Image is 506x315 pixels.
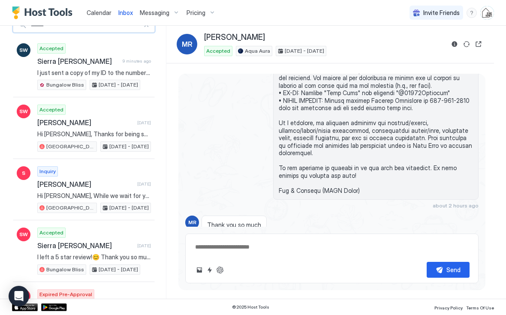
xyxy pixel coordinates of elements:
[37,192,151,200] span: Hi [PERSON_NAME], While we wait for your responses to our questions, we wanted to promptly reply ...
[194,265,205,275] button: Upload image
[46,266,84,273] span: Bungalow Bliss
[433,202,479,209] span: about 2 hours ago
[87,9,111,16] span: Calendar
[285,47,324,55] span: [DATE] - [DATE]
[461,39,472,49] button: Sync reservation
[137,243,151,249] span: [DATE]
[37,69,151,77] span: I just sent a copy of my ID to the number provided.
[37,118,134,127] span: [PERSON_NAME]
[423,9,460,17] span: Invite Friends
[46,81,84,89] span: Bungalow Bliss
[39,291,92,298] span: Expired Pre-Approval
[188,219,196,226] span: MR
[434,305,463,310] span: Privacy Policy
[37,253,151,261] span: I left a 5 star review!😊 Thank you so much again!
[480,6,494,20] div: User profile
[39,168,56,175] span: Inquiry
[123,58,151,64] span: 9 minutes ago
[9,286,29,306] div: Open Intercom Messenger
[206,47,230,55] span: Accepted
[187,9,205,17] span: Pricing
[449,39,460,49] button: Reservation information
[39,229,63,237] span: Accepted
[37,57,119,66] span: Sierra [PERSON_NAME]
[207,221,261,229] span: Thank you so much
[204,33,265,42] span: [PERSON_NAME]
[137,120,151,126] span: [DATE]
[118,9,133,16] span: Inbox
[39,45,63,52] span: Accepted
[19,108,28,115] span: SW
[46,143,95,150] span: [GEOGRAPHIC_DATA]
[140,9,169,17] span: Messaging
[12,303,38,311] a: App Store
[99,81,138,89] span: [DATE] - [DATE]
[37,130,151,138] span: Hi [PERSON_NAME], Thanks for being such a great guest and taking good care of our home. We gladly...
[466,303,494,312] a: Terms Of Use
[19,46,28,54] span: SW
[232,304,269,310] span: © 2025 Host Tools
[37,180,134,189] span: [PERSON_NAME]
[12,6,76,19] a: Host Tools Logo
[22,169,25,177] span: S
[109,204,149,212] span: [DATE] - [DATE]
[215,265,225,275] button: ChatGPT Auto Reply
[427,262,470,278] button: Send
[109,143,149,150] span: [DATE] - [DATE]
[118,8,133,17] a: Inbox
[467,8,477,18] div: menu
[46,204,95,212] span: [GEOGRAPHIC_DATA]
[466,305,494,310] span: Terms Of Use
[245,47,270,55] span: Aqua Aura
[87,8,111,17] a: Calendar
[99,266,138,273] span: [DATE] - [DATE]
[446,265,461,274] div: Send
[39,106,63,114] span: Accepted
[41,303,67,311] a: Google Play Store
[37,241,134,250] span: Sierra [PERSON_NAME]
[19,231,28,238] span: SW
[182,39,193,49] span: MR
[205,265,215,275] button: Quick reply
[137,181,151,187] span: [DATE]
[473,39,484,49] button: Open reservation
[434,303,463,312] a: Privacy Policy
